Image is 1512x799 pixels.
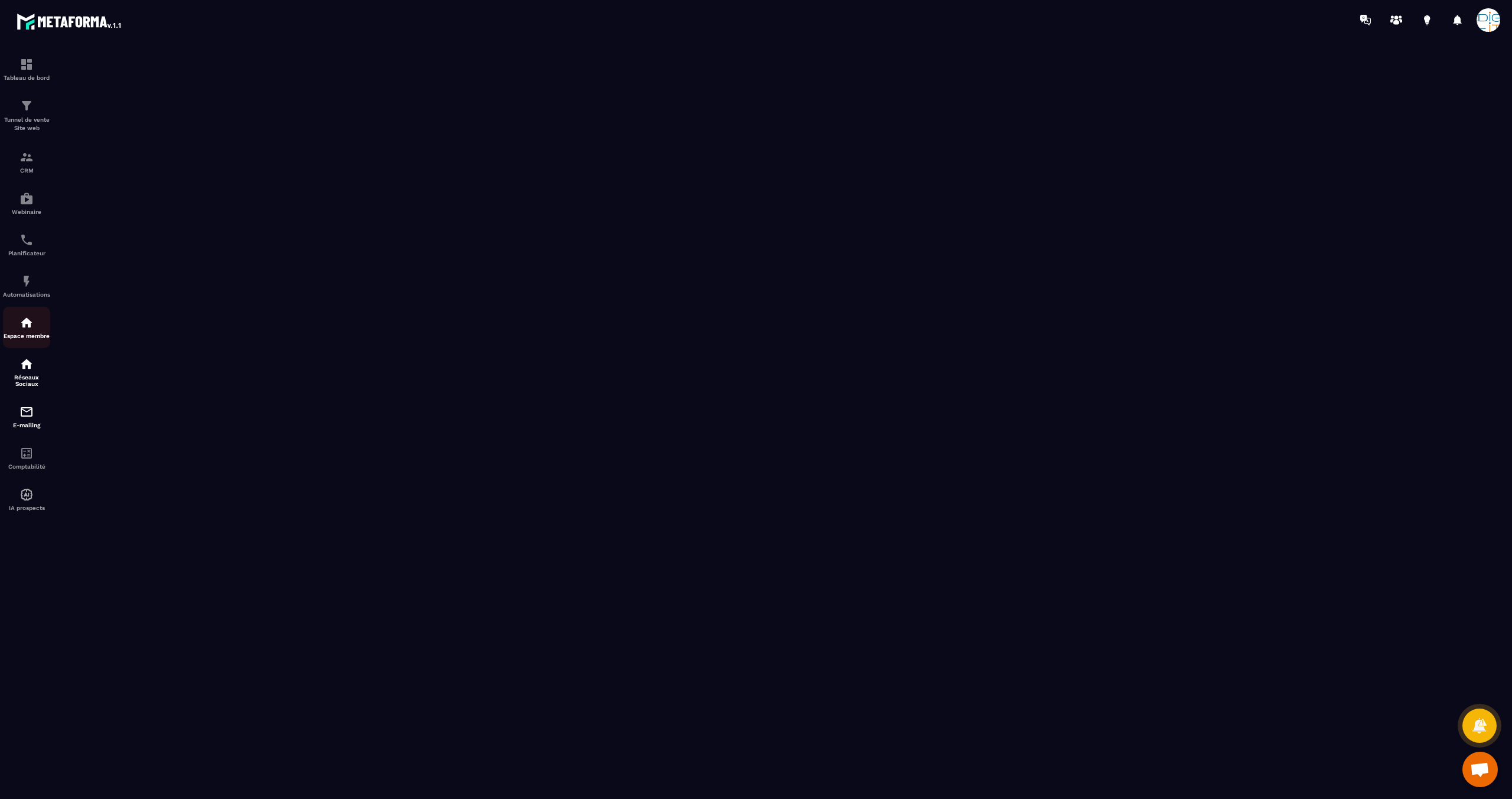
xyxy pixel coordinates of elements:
[3,224,50,265] a: schedulerschedulerPlanificateur
[19,274,34,288] img: automations
[3,463,50,470] p: Comptabilité
[3,250,50,256] p: Planificateur
[3,167,50,174] p: CRM
[19,357,34,371] img: social-network
[3,209,50,215] p: Webinaire
[3,422,50,428] p: E-mailing
[19,233,34,247] img: scheduler
[19,191,34,206] img: automations
[3,183,50,224] a: automationsautomationsWebinaire
[3,374,50,387] p: Réseaux Sociaux
[3,437,50,479] a: accountantaccountantComptabilité
[3,307,50,348] a: automationsautomationsEspace membre
[3,333,50,339] p: Espace membre
[3,116,50,132] p: Tunnel de vente Site web
[3,348,50,396] a: social-networksocial-networkRéseaux Sociaux
[1462,752,1498,787] a: Ouvrir le chat
[3,48,50,90] a: formationformationTableau de bord
[3,141,50,183] a: formationformationCRM
[3,90,50,141] a: formationformationTunnel de vente Site web
[3,505,50,511] p: IA prospects
[19,488,34,502] img: automations
[17,11,123,32] img: logo
[19,57,34,72] img: formation
[19,316,34,330] img: automations
[19,405,34,419] img: email
[3,396,50,437] a: emailemailE-mailing
[19,446,34,460] img: accountant
[3,291,50,298] p: Automatisations
[19,99,34,113] img: formation
[3,74,50,81] p: Tableau de bord
[19,150,34,164] img: formation
[3,265,50,307] a: automationsautomationsAutomatisations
